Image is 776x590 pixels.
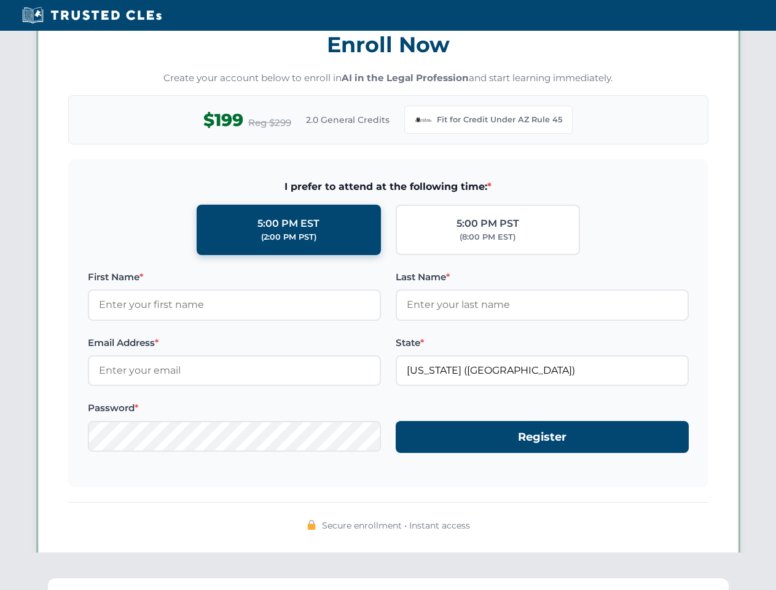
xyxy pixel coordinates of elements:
[437,114,562,126] span: Fit for Credit Under AZ Rule 45
[18,6,165,25] img: Trusted CLEs
[203,106,243,134] span: $199
[88,179,689,195] span: I prefer to attend at the following time:
[257,216,319,232] div: 5:00 PM EST
[68,71,708,85] p: Create your account below to enroll in and start learning immediately.
[396,421,689,454] button: Register
[460,231,515,243] div: (8:00 PM EST)
[248,116,291,130] span: Reg $299
[396,336,689,350] label: State
[306,113,390,127] span: 2.0 General Credits
[396,355,689,386] input: Arizona (AZ)
[261,231,316,243] div: (2:00 PM PST)
[88,289,381,320] input: Enter your first name
[457,216,519,232] div: 5:00 PM PST
[88,336,381,350] label: Email Address
[322,519,470,532] span: Secure enrollment • Instant access
[88,401,381,415] label: Password
[342,72,469,84] strong: AI in the Legal Profession
[307,520,316,530] img: 🔒
[415,111,432,128] img: Arizona Bar
[68,25,708,64] h3: Enroll Now
[88,355,381,386] input: Enter your email
[88,270,381,285] label: First Name
[396,270,689,285] label: Last Name
[396,289,689,320] input: Enter your last name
